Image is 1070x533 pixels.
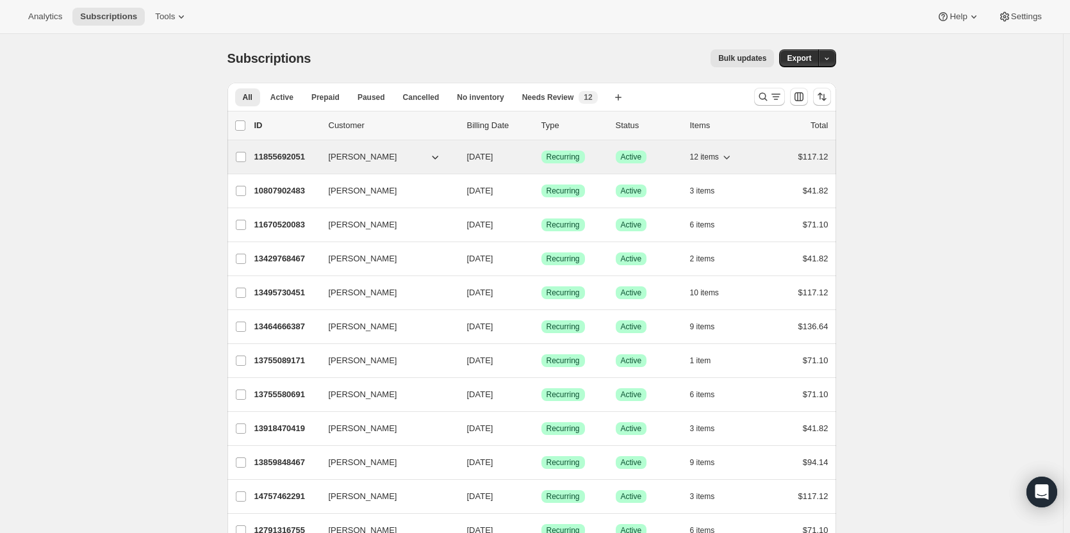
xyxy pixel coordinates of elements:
button: [PERSON_NAME] [321,181,449,201]
p: 13755580691 [254,388,318,401]
span: $71.10 [803,389,828,399]
p: ID [254,119,318,132]
div: 14757462291[PERSON_NAME][DATE]SuccessRecurringSuccessActive3 items$117.12 [254,488,828,505]
button: 3 items [690,420,729,438]
span: Recurring [547,220,580,230]
p: 13464666387 [254,320,318,333]
span: Active [621,186,642,196]
span: Settings [1011,12,1042,22]
span: 6 items [690,220,715,230]
button: [PERSON_NAME] [321,215,449,235]
button: 3 items [690,488,729,505]
span: $41.82 [803,423,828,433]
span: All [243,92,252,102]
span: [DATE] [467,152,493,161]
p: 11855692051 [254,151,318,163]
p: 11670520083 [254,218,318,231]
span: [PERSON_NAME] [329,286,397,299]
span: Recurring [547,288,580,298]
span: Bulk updates [718,53,766,63]
div: 13859848467[PERSON_NAME][DATE]SuccessRecurringSuccessActive9 items$94.14 [254,454,828,471]
span: 3 items [690,186,715,196]
button: Search and filter results [754,88,785,106]
span: [PERSON_NAME] [329,490,397,503]
span: Active [621,389,642,400]
button: [PERSON_NAME] [321,384,449,405]
div: Items [690,119,754,132]
button: [PERSON_NAME] [321,283,449,303]
span: [DATE] [467,491,493,501]
span: 2 items [690,254,715,264]
span: [DATE] [467,254,493,263]
span: [DATE] [467,220,493,229]
button: 3 items [690,182,729,200]
div: 13755089171[PERSON_NAME][DATE]SuccessRecurringSuccessActive1 item$71.10 [254,352,828,370]
span: 1 item [690,356,711,366]
button: Help [929,8,987,26]
span: Recurring [547,186,580,196]
span: [DATE] [467,186,493,195]
span: $41.82 [803,254,828,263]
span: [DATE] [467,288,493,297]
span: Active [621,356,642,366]
div: 13755580691[PERSON_NAME][DATE]SuccessRecurringSuccessActive6 items$71.10 [254,386,828,404]
span: 9 items [690,457,715,468]
span: No inventory [457,92,504,102]
span: Subscriptions [80,12,137,22]
button: [PERSON_NAME] [321,486,449,507]
span: Recurring [547,491,580,502]
div: Open Intercom Messenger [1026,477,1057,507]
span: 10 items [690,288,719,298]
span: $136.64 [798,322,828,331]
button: 9 items [690,318,729,336]
span: Prepaid [311,92,340,102]
span: [PERSON_NAME] [329,354,397,367]
div: 10807902483[PERSON_NAME][DATE]SuccessRecurringSuccessActive3 items$41.82 [254,182,828,200]
span: 6 items [690,389,715,400]
span: Active [270,92,293,102]
div: 13918470419[PERSON_NAME][DATE]SuccessRecurringSuccessActive3 items$41.82 [254,420,828,438]
button: Customize table column order and visibility [790,88,808,106]
span: Recurring [547,254,580,264]
span: Recurring [547,457,580,468]
button: Export [779,49,819,67]
span: $117.12 [798,491,828,501]
span: Export [787,53,811,63]
span: [PERSON_NAME] [329,422,397,435]
span: Analytics [28,12,62,22]
p: 14757462291 [254,490,318,503]
span: Recurring [547,389,580,400]
span: Active [621,288,642,298]
span: Active [621,423,642,434]
span: [DATE] [467,423,493,433]
div: IDCustomerBilling DateTypeStatusItemsTotal [254,119,828,132]
span: Active [621,457,642,468]
span: [PERSON_NAME] [329,456,397,469]
span: Active [621,220,642,230]
p: 13755089171 [254,354,318,367]
p: 13495730451 [254,286,318,299]
p: 13918470419 [254,422,318,435]
button: Bulk updates [711,49,774,67]
p: Billing Date [467,119,531,132]
span: 12 [584,92,592,102]
div: Type [541,119,605,132]
span: Paused [358,92,385,102]
div: 13495730451[PERSON_NAME][DATE]SuccessRecurringSuccessActive10 items$117.12 [254,284,828,302]
span: Active [621,254,642,264]
span: $117.12 [798,152,828,161]
span: [PERSON_NAME] [329,252,397,265]
button: [PERSON_NAME] [321,418,449,439]
button: 1 item [690,352,725,370]
span: 3 items [690,491,715,502]
span: Recurring [547,322,580,332]
span: [DATE] [467,457,493,467]
button: 9 items [690,454,729,471]
span: 3 items [690,423,715,434]
span: 9 items [690,322,715,332]
div: 13464666387[PERSON_NAME][DATE]SuccessRecurringSuccessActive9 items$136.64 [254,318,828,336]
button: Tools [147,8,195,26]
button: 2 items [690,250,729,268]
span: [DATE] [467,389,493,399]
p: 13429768467 [254,252,318,265]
